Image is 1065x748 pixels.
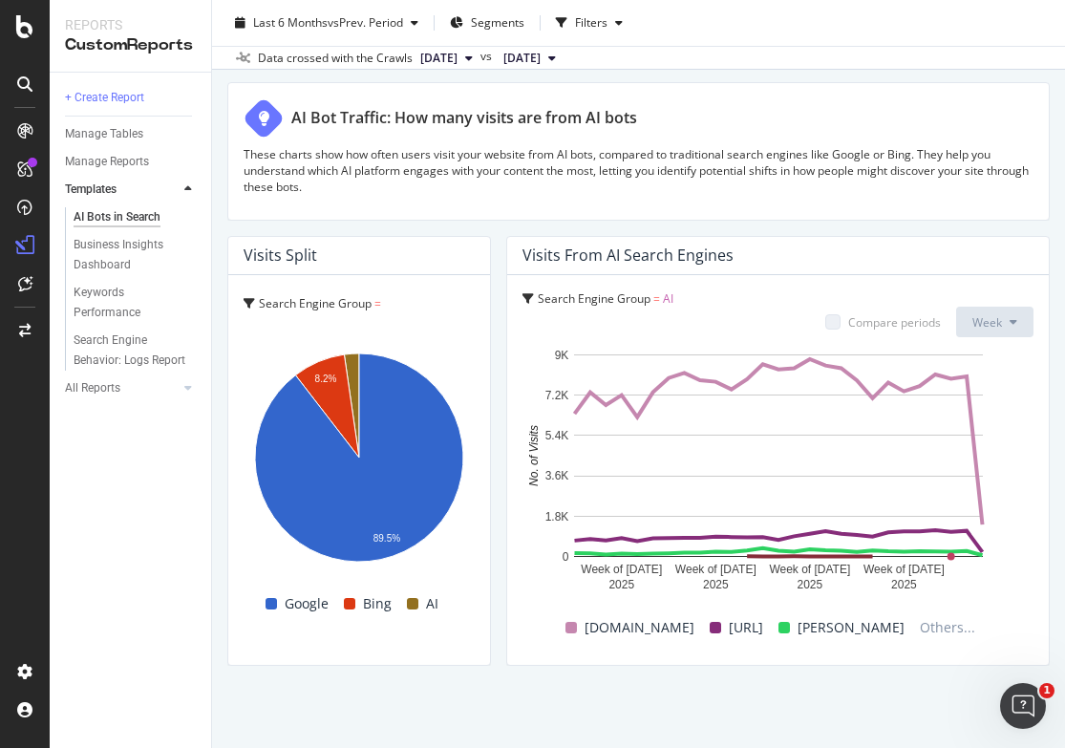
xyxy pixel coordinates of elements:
span: Others... [912,616,983,639]
span: [URL] [729,616,763,639]
a: Manage Tables [65,124,198,144]
text: Week of [DATE] [675,563,756,576]
a: + Create Report [65,88,198,108]
span: Search Engine Group [538,290,650,307]
text: 2025 [609,578,635,591]
div: CustomReports [65,34,196,56]
text: 2025 [891,578,917,591]
span: or [287,322,298,338]
div: AI Bot Traffic: How many visits are from AI bots [291,107,637,129]
text: 9K [555,349,569,362]
div: Search Engine Behavior: Logs Report [74,331,186,371]
div: Reports [65,15,196,34]
div: Manage Reports [65,152,149,172]
text: Week of [DATE] [770,563,851,576]
span: 2025 Mar. 27th [503,50,541,67]
text: 7.2K [545,389,569,402]
text: Week of [DATE] [582,563,663,576]
span: Google [244,322,282,338]
div: Keywords Performance [74,283,181,323]
a: All Reports [65,378,179,398]
span: Search Engine Group [303,322,415,338]
div: Business Insights Dashboard [74,235,183,275]
p: These charts show how often users visit your website from AI bots, compared to traditional search... [244,146,1033,195]
a: Search Engine Behavior: Logs Report [74,331,198,371]
button: [DATE] [413,47,480,70]
button: Last 6 MonthsvsPrev. Period [227,8,426,38]
span: vs [480,48,496,65]
a: Keywords Performance [74,283,198,323]
span: [DOMAIN_NAME] [585,616,694,639]
svg: A chart. [522,345,1033,598]
div: Visits Split [244,246,317,265]
text: 0 [563,550,569,564]
span: Google [285,592,329,615]
a: Templates [65,180,179,200]
text: Week of [DATE] [863,563,945,576]
button: Week [956,307,1033,337]
svg: A chart. [244,331,475,589]
div: Compare periods [848,314,941,331]
span: = [374,295,381,311]
div: Visits from AI Search EnginesSearch Engine Group = AICompare periodsWeekA chart.[DOMAIN_NAME][URL... [506,236,1050,666]
a: Manage Reports [65,152,198,172]
span: AI [426,592,438,615]
span: 2025 Sep. 25th [420,50,458,67]
text: 2025 [703,578,729,591]
text: 5.4K [545,429,569,442]
div: + Create Report [65,88,144,108]
div: Visits from AI Search Engines [522,246,734,265]
div: Manage Tables [65,124,143,144]
span: [PERSON_NAME] [798,616,905,639]
div: AI Bot Traffic: How many visits are from AI botsThese charts show how often users visit your webs... [227,82,1050,221]
div: AI Bots in Search [74,207,160,227]
text: 8.2% [315,374,337,384]
button: [DATE] [496,47,564,70]
div: Visits SplitSearch Engine Group = GoogleorSearch Engine Group = A chart.GoogleBingAI [227,236,491,666]
text: 1.8K [545,510,569,524]
div: Data crossed with the Crawls [258,50,413,67]
span: Last 6 Months [253,14,328,31]
span: AI [663,290,673,307]
span: Bing [363,592,392,615]
span: Search Engine Group [259,295,372,311]
button: Filters [548,8,630,38]
div: All Reports [65,378,120,398]
span: Week [972,314,1002,331]
text: 89.5% [373,533,400,544]
a: AI Bots in Search [74,207,198,227]
div: Filters [575,14,607,31]
a: Business Insights Dashboard [74,235,198,275]
iframe: Intercom live chat [1000,683,1046,729]
span: = [418,322,434,338]
span: Segments [471,14,524,31]
button: Segments [442,8,532,38]
div: Templates [65,180,117,200]
text: 2025 [798,578,823,591]
span: = [653,290,660,307]
span: 1 [1039,683,1054,698]
text: No. of Visits [527,425,541,486]
text: 3.6K [545,469,569,482]
span: vs Prev. Period [328,14,403,31]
